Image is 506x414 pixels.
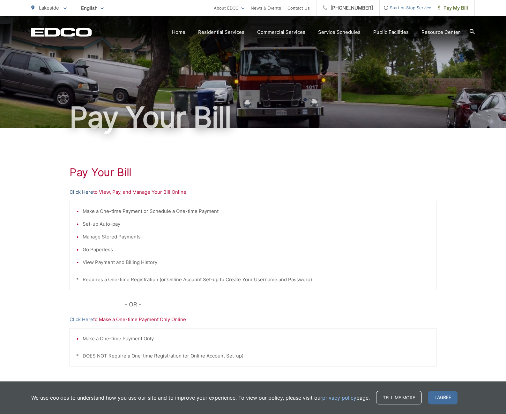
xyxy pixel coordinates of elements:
p: to View, Pay, and Manage Your Bill Online [70,188,436,196]
a: Click Here [70,188,93,196]
li: Set-up Auto-pay [83,220,430,228]
li: Go Paperless [83,246,430,253]
p: We use cookies to understand how you use our site and to improve your experience. To view our pol... [31,394,370,402]
a: Commercial Services [257,28,305,36]
a: Home [172,28,185,36]
a: About EDCO [214,4,244,12]
a: EDCD logo. Return to the homepage. [31,28,92,37]
h1: Pay Your Bill [31,102,475,133]
p: * DOES NOT Require a One-time Registration (or Online Account Set-up) [76,352,430,360]
p: - OR - [125,300,437,309]
p: * Requires a One-time Registration (or Online Account Set-up to Create Your Username and Password) [76,276,430,283]
li: View Payment and Billing History [83,259,430,266]
span: English [76,3,108,14]
span: Pay My Bill [438,4,468,12]
a: Contact Us [287,4,310,12]
a: Residential Services [198,28,244,36]
li: Manage Stored Payments [83,233,430,241]
a: Public Facilities [373,28,409,36]
a: Click Here [70,316,93,323]
a: privacy policy [322,394,356,402]
p: to Make a One-time Payment Only Online [70,316,436,323]
li: Make a One-time Payment or Schedule a One-time Payment [83,207,430,215]
span: Lakeside [39,5,59,11]
a: News & Events [251,4,281,12]
a: Service Schedules [318,28,361,36]
h1: Pay Your Bill [70,166,436,179]
a: Tell me more [376,391,422,404]
a: Resource Center [421,28,460,36]
li: Make a One-time Payment Only [83,335,430,342]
